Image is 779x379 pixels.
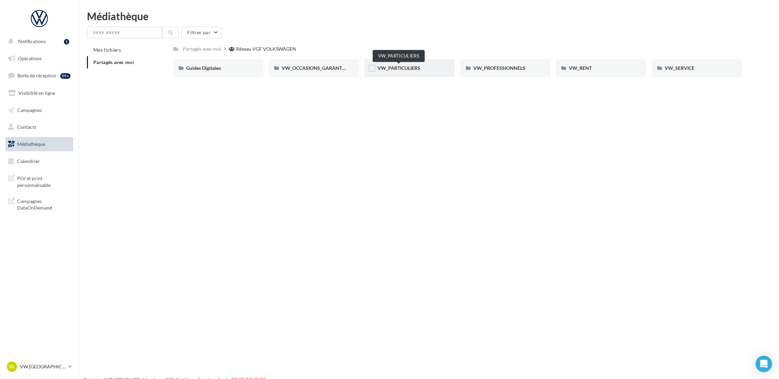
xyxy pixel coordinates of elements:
a: Calendrier [4,154,75,168]
div: Réseau VGF VOLKSWAGEN [236,46,296,52]
span: Mes fichiers [93,47,121,53]
span: Guides Digitaleo [186,65,221,71]
span: VW_SERVICE [665,65,694,71]
a: Visibilité en ligne [4,86,75,100]
div: Médiathèque [87,11,771,21]
span: Médiathèque [17,141,45,147]
a: Boîte de réception99+ [4,68,75,83]
div: 1 [64,39,69,45]
span: VW_PARTICULIERS [378,65,420,71]
span: VW_RENT [569,65,592,71]
a: Médiathèque [4,137,75,151]
span: Notifications [18,38,46,44]
a: Campagnes DataOnDemand [4,194,75,214]
div: Open Intercom Messenger [756,356,772,372]
a: Opérations [4,51,75,66]
a: Campagnes [4,103,75,117]
span: VL [9,363,15,370]
a: Contacts [4,120,75,134]
span: Calendrier [17,158,40,164]
span: Partagés avec moi [93,59,134,65]
a: VL VW [GEOGRAPHIC_DATA] [5,360,73,373]
span: Visibilité en ligne [18,90,55,96]
span: VW_OCCASIONS_GARANTIES [282,65,349,71]
span: Opérations [18,55,42,61]
button: Notifications 1 [4,34,72,49]
div: Partagés avec moi [183,46,221,52]
div: VW_PARTICULIERS [373,50,425,62]
p: VW [GEOGRAPHIC_DATA] [20,363,65,370]
span: Campagnes DataOnDemand [17,197,71,211]
a: PLV et print personnalisable [4,171,75,191]
span: Campagnes [17,107,42,113]
span: Contacts [17,124,36,130]
span: PLV et print personnalisable [17,174,71,188]
div: 99+ [60,73,71,79]
span: VW_PROFESSIONNELS [473,65,525,71]
span: Boîte de réception [17,73,56,78]
button: Filtrer par [181,27,222,38]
